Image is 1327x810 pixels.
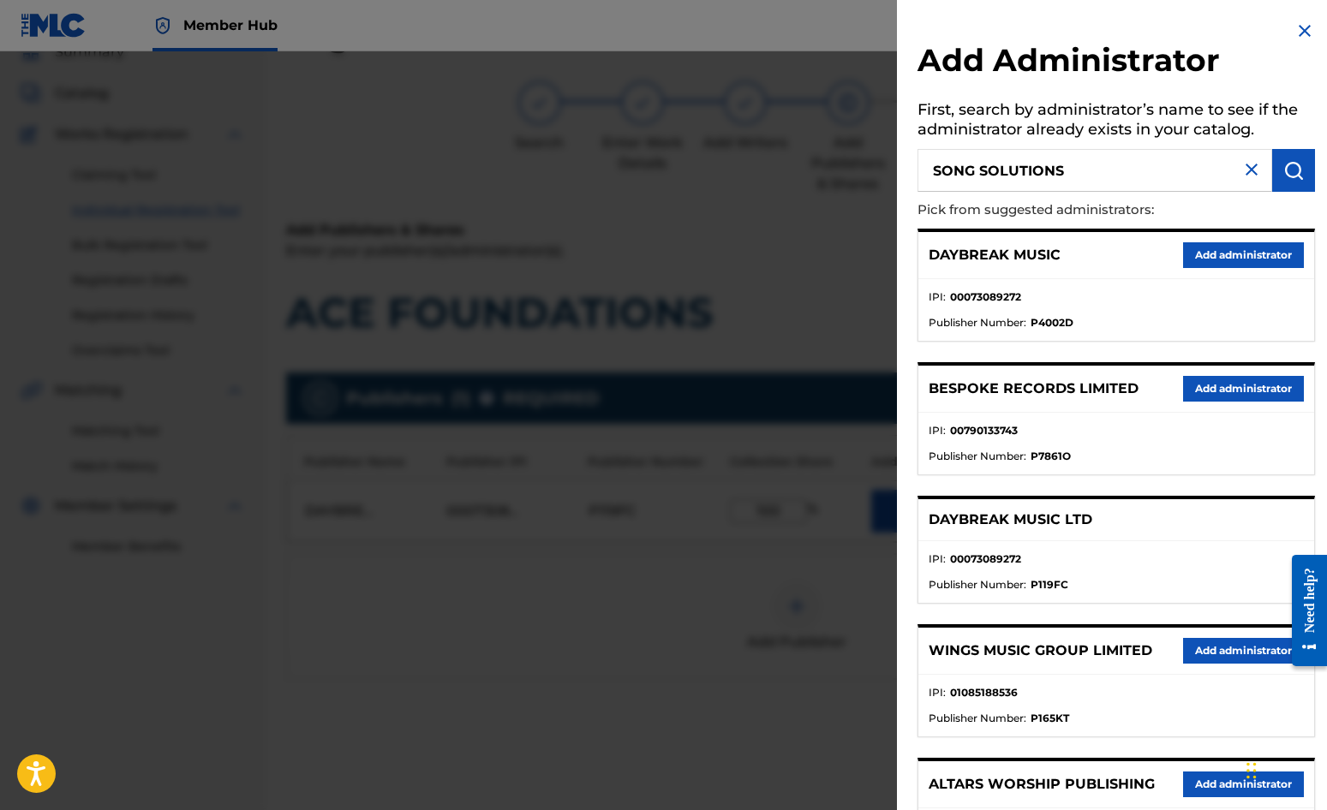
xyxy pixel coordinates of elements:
[950,685,1018,700] strong: 01085188536
[929,551,946,567] span: IPI :
[929,423,946,438] span: IPI :
[929,245,1061,265] p: DAYBREAK MUSIC
[21,13,87,38] img: MLC Logo
[152,15,173,36] img: Top Rightsholder
[1183,376,1304,402] button: Add administrator
[918,41,1315,85] h2: Add Administrator
[1183,638,1304,664] button: Add administrator
[1031,449,1071,464] strong: P7861O
[929,378,1139,399] p: BESPOKE RECORDS LIMITED
[929,577,1026,593] span: Publisher Number :
[918,149,1272,192] input: Search administrator’s name
[929,685,946,700] span: IPI :
[1031,711,1069,726] strong: P165KT
[950,289,1021,305] strong: 00073089272
[918,192,1217,229] p: Pick from suggested administrators:
[929,711,1026,726] span: Publisher Number :
[929,449,1026,464] span: Publisher Number :
[1183,771,1304,797] button: Add administrator
[1183,242,1304,268] button: Add administrator
[1246,745,1257,796] div: Drag
[950,551,1021,567] strong: 00073089272
[929,509,1092,530] p: DAYBREAK MUSIC LTD
[1241,159,1262,180] img: close
[1031,577,1068,593] strong: P119FC
[1279,548,1327,672] iframe: Resource Center
[929,315,1026,331] span: Publisher Number :
[929,774,1155,795] p: ALTARS WORSHIP PUBLISHING
[929,289,946,305] span: IPI :
[950,423,1018,438] strong: 00790133743
[1031,315,1073,331] strong: P4002D
[929,640,1152,661] p: WINGS MUSIC GROUP LIMITED
[918,95,1315,149] h5: First, search by administrator’s name to see if the administrator already exists in your catalog.
[1241,728,1327,810] iframe: Chat Widget
[183,15,278,35] span: Member Hub
[1283,160,1304,181] img: Search Works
